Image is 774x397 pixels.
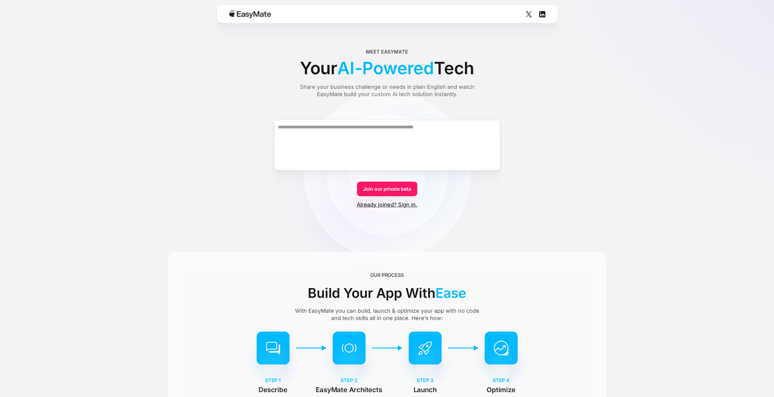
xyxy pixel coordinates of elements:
p: EasyMate Architects [316,385,382,394]
img: Social Icon [539,11,545,17]
span: Tech [434,55,474,81]
span: Ease [436,282,466,304]
div: With EasyMate you can build, launch & optimize your app with no code and tech skills all in one p... [291,307,483,322]
img: Social Icon [526,11,532,17]
a: Already joined? Sign in. [357,201,417,208]
div: Meet EasyMate [366,48,408,55]
span: AI-Powered [337,55,434,81]
a: Join our private beta [357,182,417,196]
div: Your [300,55,474,81]
form: Form [168,109,606,208]
div: OUR PROCESS [370,271,404,279]
img: Easymate logo [229,10,271,18]
div: Share your business challenge or needs in plain English and watch EasyMate build your custom AI t... [288,83,486,98]
div: Build Your App With [308,282,466,304]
